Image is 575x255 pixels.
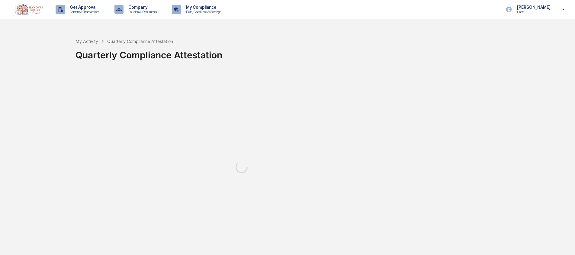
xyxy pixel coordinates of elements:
[65,10,102,14] p: Content & Transactions
[75,45,572,60] div: Quarterly Compliance Attestation
[124,5,160,10] p: Company
[512,10,554,14] p: Users
[181,10,224,14] p: Data, Deadlines & Settings
[65,5,102,10] p: Get Approval
[181,5,224,10] p: My Compliance
[75,39,98,44] div: My Activity
[107,39,173,44] div: Quarterly Compliance Attestation
[512,5,554,10] p: [PERSON_NAME]
[14,4,43,15] img: logo
[124,10,160,14] p: Policies & Documents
